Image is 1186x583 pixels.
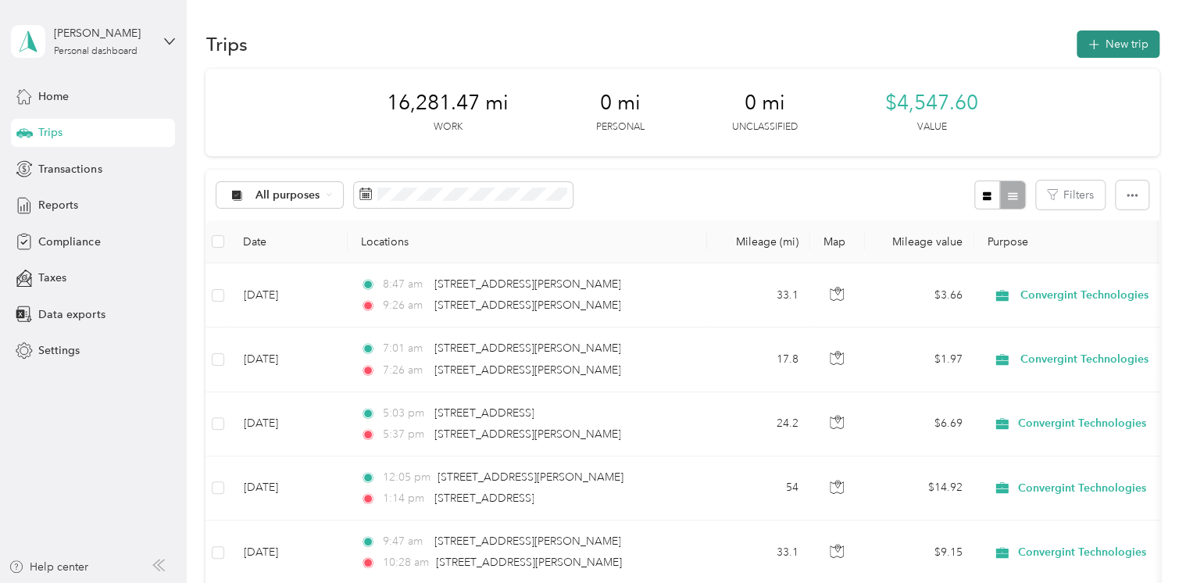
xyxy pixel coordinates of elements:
span: [STREET_ADDRESS] [434,492,534,505]
span: Compliance [38,234,100,250]
button: Help center [9,559,88,575]
span: [STREET_ADDRESS][PERSON_NAME] [434,299,620,312]
h1: Trips [205,36,247,52]
span: Convergint Technologies [1017,481,1145,495]
span: All purposes [255,190,320,201]
span: Convergint Technologies [1017,545,1145,560]
span: 7:26 am [383,362,427,379]
span: 0 mi [745,91,785,116]
span: 12:05 pm [383,469,430,486]
span: 0 mi [600,91,641,116]
th: Mileage value [865,220,974,263]
div: Personal dashboard [54,47,138,56]
span: Trips [38,124,63,141]
th: Map [810,220,865,263]
td: [DATE] [230,392,348,456]
span: Settings [38,342,80,359]
p: Value [916,120,946,134]
iframe: Everlance-gr Chat Button Frame [1098,495,1186,583]
span: Transactions [38,161,102,177]
td: $14.92 [865,456,974,520]
span: 10:28 am [383,554,429,571]
span: [STREET_ADDRESS] [434,406,534,420]
span: 9:26 am [383,297,427,314]
td: $3.66 [865,263,974,327]
span: Convergint Technologies [1017,417,1145,431]
span: Convergint Technologies [1020,287,1163,304]
span: 5:03 pm [383,405,427,422]
td: [DATE] [230,327,348,392]
span: Convergint Technologies [1020,351,1163,368]
td: 33.1 [707,263,810,327]
span: Taxes [38,270,66,286]
th: Locations [348,220,707,263]
span: [STREET_ADDRESS][PERSON_NAME] [438,470,623,484]
div: [PERSON_NAME] [54,25,152,41]
p: Unclassified [732,120,798,134]
td: [DATE] [230,263,348,327]
button: Filters [1036,181,1105,209]
th: Mileage (mi) [707,220,810,263]
span: [STREET_ADDRESS][PERSON_NAME] [434,427,620,441]
span: 7:01 am [383,340,427,357]
span: [STREET_ADDRESS][PERSON_NAME] [436,556,622,569]
span: 8:47 am [383,276,427,293]
td: 17.8 [707,327,810,392]
span: [STREET_ADDRESS][PERSON_NAME] [434,363,620,377]
span: [STREET_ADDRESS][PERSON_NAME] [434,277,620,291]
td: 24.2 [707,392,810,456]
span: Data exports [38,306,105,323]
span: Home [38,88,69,105]
td: [DATE] [230,456,348,520]
span: [STREET_ADDRESS][PERSON_NAME] [434,342,620,355]
span: 16,281.47 mi [387,91,509,116]
span: Reports [38,197,78,213]
span: 9:47 am [383,533,427,550]
td: $6.69 [865,392,974,456]
button: New trip [1077,30,1159,58]
span: 1:14 pm [383,490,427,507]
span: $4,547.60 [885,91,978,116]
th: Date [230,220,348,263]
span: 5:37 pm [383,426,427,443]
td: $1.97 [865,327,974,392]
p: Work [433,120,462,134]
td: 54 [707,456,810,520]
span: [STREET_ADDRESS][PERSON_NAME] [434,535,620,548]
p: Personal [596,120,645,134]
